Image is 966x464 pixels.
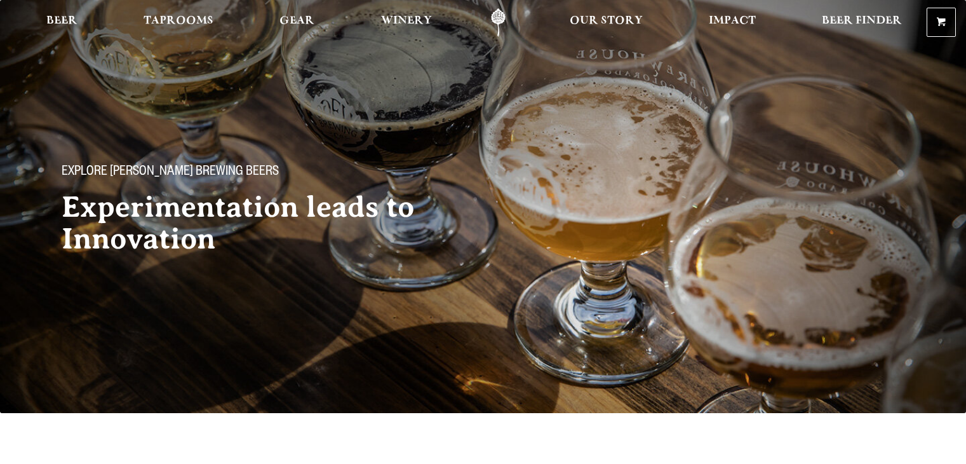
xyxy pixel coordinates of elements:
[570,16,643,26] span: Our Story
[814,8,910,37] a: Beer Finder
[701,8,764,37] a: Impact
[373,8,440,37] a: Winery
[62,165,279,181] span: Explore [PERSON_NAME] Brewing Beers
[381,16,432,26] span: Winery
[561,8,651,37] a: Our Story
[709,16,756,26] span: Impact
[62,191,458,255] h2: Experimentation leads to Innovation
[271,8,323,37] a: Gear
[135,8,222,37] a: Taprooms
[279,16,314,26] span: Gear
[144,16,213,26] span: Taprooms
[46,16,77,26] span: Beer
[38,8,86,37] a: Beer
[822,16,902,26] span: Beer Finder
[474,8,522,37] a: Odell Home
